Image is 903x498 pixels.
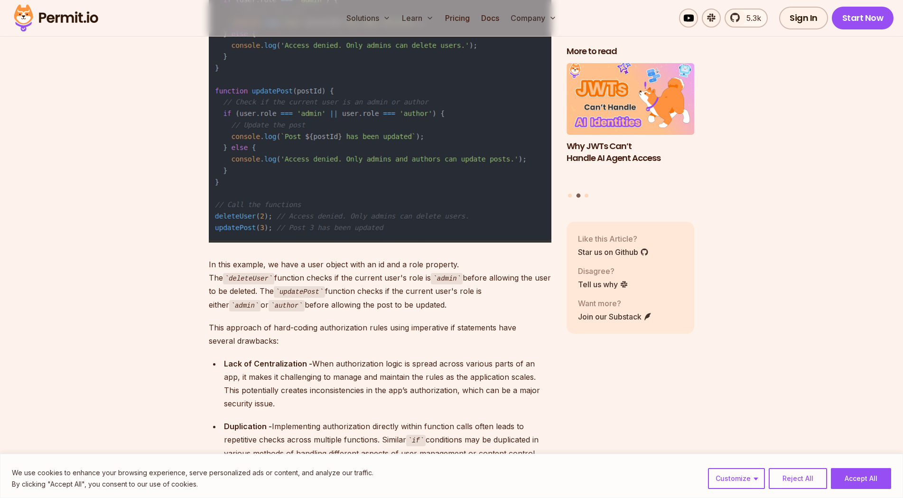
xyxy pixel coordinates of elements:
[269,300,304,311] code: author
[567,63,695,188] a: Why JWTs Can’t Handle AI Agent AccessWhy JWTs Can’t Handle AI Agent Access
[406,435,426,446] code: if
[578,265,628,277] p: Disagree?
[585,194,588,197] button: Go to slide 3
[567,63,695,188] li: 2 of 3
[229,300,261,311] code: admin
[224,359,312,368] strong: Lack of Centralization -
[578,233,649,244] p: Like this Article?
[576,194,580,198] button: Go to slide 2
[223,273,275,284] code: deleteUser
[567,46,695,57] h2: More to read
[578,311,652,322] a: Join our Substack
[725,9,768,28] a: 5.3k
[779,7,828,29] a: Sign In
[224,357,551,410] p: When authorization logic is spread across various parts of an app, it makes it challenging to man...
[274,286,326,298] code: updatePost
[431,273,463,284] code: admin
[507,9,560,28] button: Company
[578,246,649,258] a: Star us on Github
[12,467,373,479] p: We use cookies to enhance your browsing experience, serve personalized ads or content, and analyz...
[578,298,652,309] p: Want more?
[741,12,761,24] span: 5.3k
[567,141,695,164] h3: Why JWTs Can’t Handle AI Agent Access
[224,420,551,487] p: Implementing authorization directly within function calls often leads to repetitive checks across...
[209,321,551,348] p: This approach of hard-coding authorization rules using imperative if statements have several draw...
[343,9,394,28] button: Solutions
[769,468,827,489] button: Reject All
[567,63,695,135] img: Why JWTs Can’t Handle AI Agent Access
[477,9,503,28] a: Docs
[9,2,102,34] img: Permit logo
[12,479,373,490] p: By clicking "Accept All", you consent to our use of cookies.
[831,468,891,489] button: Accept All
[209,258,551,312] p: In this example, we have a user object with an id and a role property. The function checks if the...
[832,7,894,29] a: Start Now
[224,422,272,431] strong: Duplication -
[568,194,572,197] button: Go to slide 1
[398,9,438,28] button: Learn
[578,279,628,290] a: Tell us why
[441,9,474,28] a: Pricing
[567,63,695,199] div: Posts
[708,468,765,489] button: Customize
